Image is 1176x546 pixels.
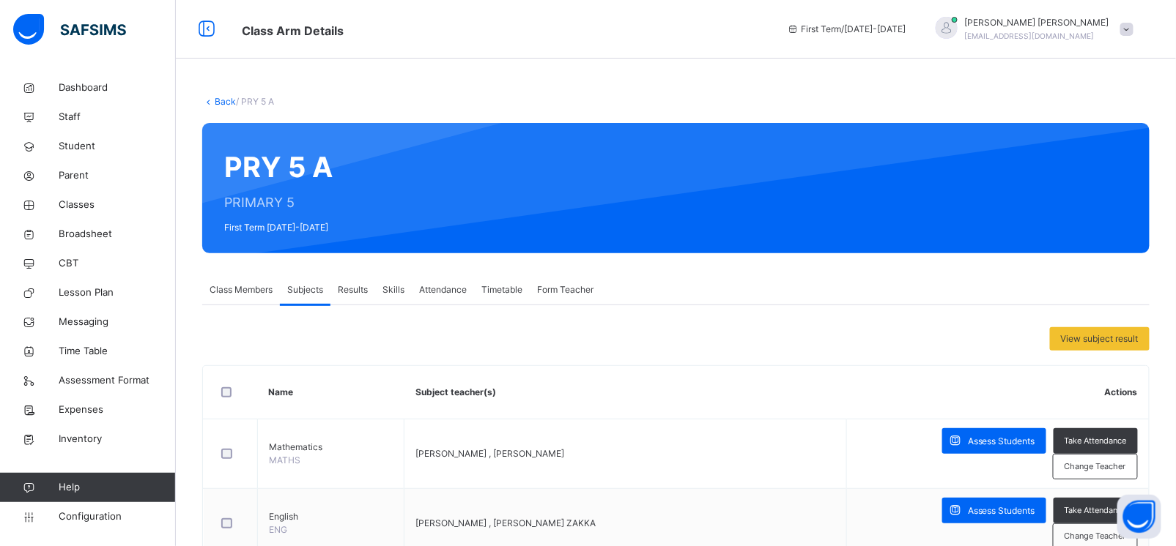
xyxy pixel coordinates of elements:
[59,373,176,388] span: Assessment Format
[236,96,274,107] span: / PRY 5 A
[215,96,236,107] a: Back
[965,31,1095,40] span: [EMAIL_ADDRESS][DOMAIN_NAME]
[537,283,593,296] span: Form Teacher
[287,283,323,296] span: Subjects
[415,448,564,459] span: [PERSON_NAME] , [PERSON_NAME]
[242,23,344,38] span: Class Arm Details
[921,16,1141,42] div: BENJAMINJEREMIAH
[1065,504,1127,517] span: Take Attendance
[968,504,1035,517] span: Assess Students
[59,432,176,446] span: Inventory
[257,366,404,419] th: Name
[965,16,1109,29] span: [PERSON_NAME] [PERSON_NAME]
[846,366,1149,419] th: Actions
[269,524,287,535] span: ENG
[269,510,393,523] span: English
[59,344,176,359] span: Time Table
[1065,435,1127,447] span: Take Attendance
[1117,495,1161,539] button: Open asap
[59,285,176,300] span: Lesson Plan
[404,366,846,419] th: Subject teacher(s)
[59,509,175,524] span: Configuration
[59,256,176,271] span: CBT
[59,168,176,183] span: Parent
[1065,460,1126,473] span: Change Teacher
[338,283,368,296] span: Results
[59,480,175,495] span: Help
[210,283,273,296] span: Class Members
[269,455,300,465] span: MATHS
[415,517,596,528] span: [PERSON_NAME] , [PERSON_NAME] ZAKKA
[481,283,522,296] span: Timetable
[59,81,176,95] span: Dashboard
[59,403,176,417] span: Expenses
[59,227,176,242] span: Broadsheet
[1065,530,1126,542] span: Change Teacher
[419,283,467,296] span: Attendance
[13,14,126,45] img: safsims
[787,23,906,36] span: session/term information
[382,283,404,296] span: Skills
[59,315,176,329] span: Messaging
[1061,332,1139,345] span: View subject result
[269,441,393,454] span: Mathematics
[59,198,176,212] span: Classes
[59,110,176,124] span: Staff
[968,435,1035,448] span: Assess Students
[59,139,176,154] span: Student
